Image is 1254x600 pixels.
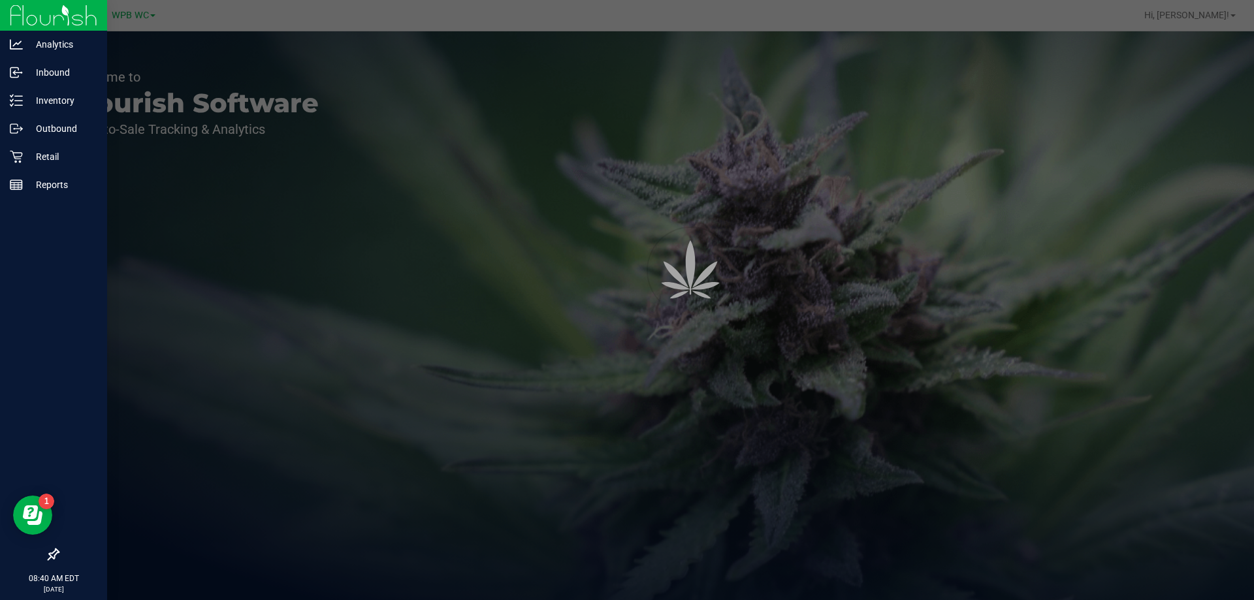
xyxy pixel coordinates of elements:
[23,121,101,136] p: Outbound
[10,150,23,163] inline-svg: Retail
[10,122,23,135] inline-svg: Outbound
[10,178,23,191] inline-svg: Reports
[10,66,23,79] inline-svg: Inbound
[10,38,23,51] inline-svg: Analytics
[6,584,101,594] p: [DATE]
[23,149,101,165] p: Retail
[39,494,54,509] iframe: Resource center unread badge
[13,496,52,535] iframe: Resource center
[10,94,23,107] inline-svg: Inventory
[23,177,101,193] p: Reports
[23,93,101,108] p: Inventory
[23,37,101,52] p: Analytics
[23,65,101,80] p: Inbound
[6,573,101,584] p: 08:40 AM EDT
